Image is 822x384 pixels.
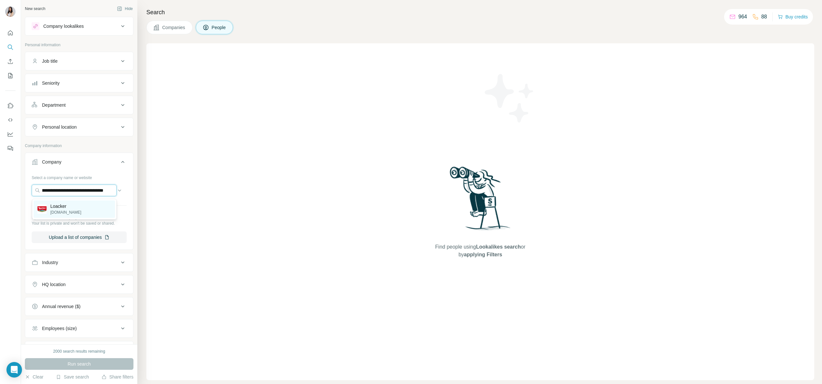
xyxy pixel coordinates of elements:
button: Department [25,97,133,113]
button: Save search [56,374,89,380]
p: Your list is private and won't be saved or shared. [32,220,127,226]
button: Company [25,154,133,172]
p: Loacker [50,203,81,209]
div: Job title [42,58,58,64]
img: Loacker [37,205,47,214]
button: Seniority [25,75,133,91]
span: Companies [162,24,186,31]
button: Share filters [101,374,133,380]
div: Seniority [42,80,59,86]
button: Enrich CSV [5,56,16,67]
div: Personal location [42,124,77,130]
div: Employees (size) [42,325,77,332]
img: Avatar [5,6,16,17]
button: Employees (size) [25,321,133,336]
span: applying Filters [464,252,502,257]
button: My lists [5,70,16,81]
span: Find people using or by [428,243,532,259]
button: Feedback [5,143,16,154]
button: HQ location [25,277,133,292]
button: Buy credits [778,12,808,21]
p: [DOMAIN_NAME] [50,209,81,215]
div: Industry [42,259,58,266]
div: Department [42,102,66,108]
p: Personal information [25,42,133,48]
button: Industry [25,255,133,270]
div: New search [25,6,45,12]
div: 2000 search results remaining [53,348,105,354]
button: Upload a list of companies [32,231,127,243]
span: Lookalikes search [476,244,521,250]
div: HQ location [42,281,66,288]
div: Open Intercom Messenger [6,362,22,378]
div: Company [42,159,61,165]
button: Use Surfe API [5,114,16,126]
div: Annual revenue ($) [42,303,80,310]
button: Personal location [25,119,133,135]
button: Job title [25,53,133,69]
p: 964 [738,13,747,21]
img: Surfe Illustration - Stars [480,69,539,127]
button: Search [5,41,16,53]
div: Company lookalikes [43,23,84,29]
div: Select a company name or website [32,172,127,181]
img: Surfe Illustration - Woman searching with binoculars [447,165,514,237]
h4: Search [146,8,814,17]
span: People [212,24,227,31]
button: Quick start [5,27,16,39]
button: Technologies [25,343,133,358]
button: Hide [112,4,137,14]
p: 88 [761,13,767,21]
button: Use Surfe on LinkedIn [5,100,16,112]
button: Company lookalikes [25,18,133,34]
p: Company information [25,143,133,149]
button: Annual revenue ($) [25,299,133,314]
button: Clear [25,374,43,380]
button: Dashboard [5,128,16,140]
